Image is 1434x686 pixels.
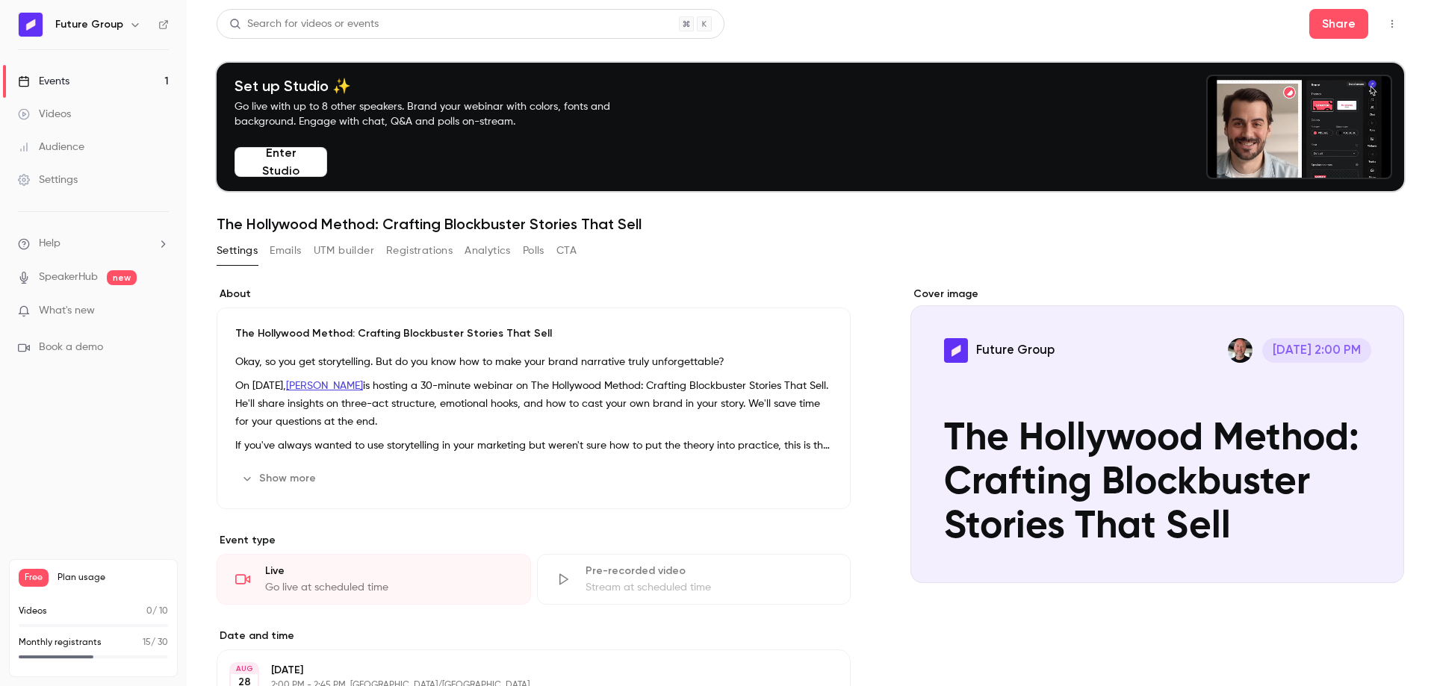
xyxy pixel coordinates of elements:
[107,270,137,285] span: new
[270,239,301,263] button: Emails
[19,636,102,649] p: Monthly registrants
[235,437,832,455] p: If you've always wanted to use storytelling in your marketing but weren't sure how to put the the...
[18,172,78,187] div: Settings
[217,554,531,605] div: LiveGo live at scheduled time
[265,564,512,579] div: Live
[556,239,577,263] button: CTA
[910,287,1404,302] label: Cover image
[19,13,43,37] img: Future Group
[229,16,379,32] div: Search for videos or events
[143,636,168,649] p: / 30
[18,107,71,122] div: Videos
[1309,9,1368,39] button: Share
[39,303,95,319] span: What's new
[386,239,453,263] button: Registrations
[286,381,363,391] a: [PERSON_NAME]
[910,287,1404,583] section: Cover image
[235,353,832,371] p: Okay, so you get storytelling. But do you know how to make your brand narrative truly unforgettable?
[265,580,512,595] div: Go live at scheduled time
[217,215,1404,233] h1: The Hollywood Method: Crafting Blockbuster Stories That Sell
[314,239,374,263] button: UTM builder
[537,554,851,605] div: Pre-recorded videoStream at scheduled time
[235,99,645,129] p: Go live with up to 8 other speakers. Brand your webinar with colors, fonts and background. Engage...
[235,326,832,341] p: The Hollywood Method: Crafting Blockbuster Stories That Sell
[146,605,168,618] p: / 10
[217,287,851,302] label: About
[271,663,772,678] p: [DATE]
[235,377,832,431] p: On [DATE], is hosting a 30-minute webinar on The Hollywood Method: Crafting Blockbuster Stories T...
[235,467,325,490] button: Show more
[235,77,645,95] h4: Set up Studio ✨
[19,605,47,618] p: Videos
[18,140,84,155] div: Audience
[235,147,327,177] button: Enter Studio
[217,629,851,643] label: Date and time
[586,580,833,595] div: Stream at scheduled time
[217,239,258,263] button: Settings
[217,533,851,548] p: Event type
[19,569,49,587] span: Free
[58,572,168,584] span: Plan usage
[18,74,69,89] div: Events
[39,236,60,252] span: Help
[143,638,151,647] span: 15
[146,607,152,616] span: 0
[39,269,98,285] a: SpeakerHub
[55,17,123,32] h6: Future Group
[18,236,169,252] li: help-dropdown-opener
[39,340,103,355] span: Book a demo
[465,239,511,263] button: Analytics
[523,239,544,263] button: Polls
[231,664,258,674] div: AUG
[586,564,833,579] div: Pre-recorded video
